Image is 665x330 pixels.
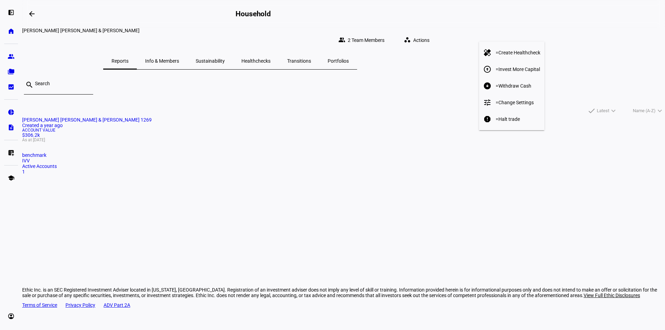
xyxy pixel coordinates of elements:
span: = [496,100,540,105]
mat-icon: healing [483,48,491,57]
span: Change Settings [498,100,534,105]
mat-icon: tune [483,98,491,107]
span: = [496,50,540,55]
mat-icon: report [483,115,491,123]
span: Create Healthcheck [498,50,540,55]
span: Withdraw Cash [498,83,531,89]
span: = [496,66,540,72]
span: Invest More Capital [498,66,540,72]
span: Halt trade [498,116,520,122]
mat-icon: arrow_circle_down [483,82,491,90]
span: = [496,116,540,122]
span: = [496,83,540,89]
mat-icon: arrow_circle_up [483,65,491,73]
